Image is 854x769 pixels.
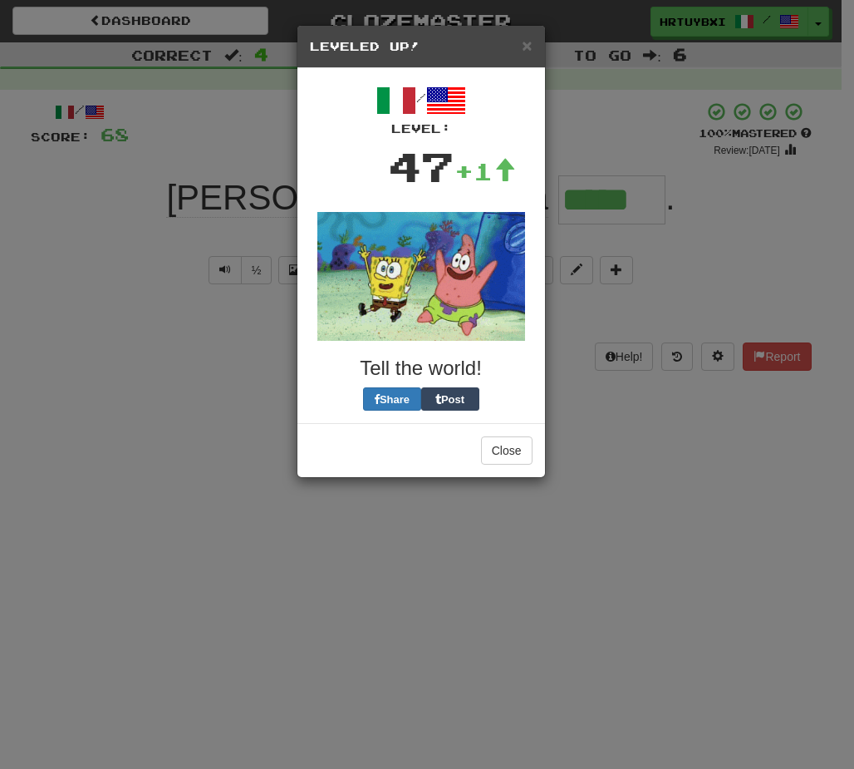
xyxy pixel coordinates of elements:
div: Level: [310,121,533,137]
img: spongebob-53e4afb176f15ec50bbd25504a55505dc7932d5912ae3779acb110eb58d89fe3.gif [317,212,525,341]
span: × [522,36,532,55]
div: 47 [388,137,454,195]
div: / [310,81,533,137]
h3: Tell the world! [310,357,533,379]
button: Close [522,37,532,54]
button: Post [421,387,479,411]
button: Close [481,436,533,465]
h5: Leveled Up! [310,38,533,55]
button: Share [363,387,421,411]
div: +1 [454,155,516,188]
